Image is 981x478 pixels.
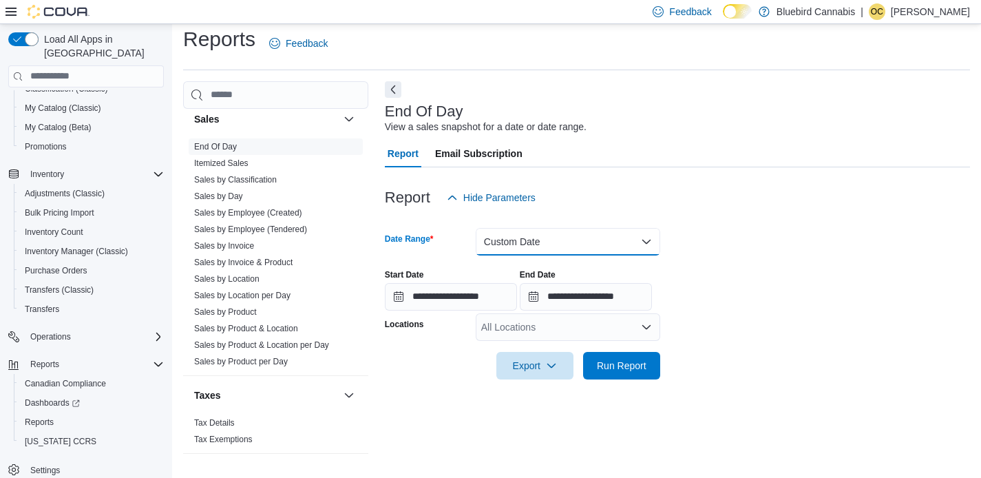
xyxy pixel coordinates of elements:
[194,418,235,428] a: Tax Details
[385,269,424,280] label: Start Date
[14,300,169,319] button: Transfers
[194,191,243,202] span: Sales by Day
[14,374,169,393] button: Canadian Compliance
[891,3,970,20] p: [PERSON_NAME]
[194,307,257,317] a: Sales by Product
[25,304,59,315] span: Transfers
[19,395,164,411] span: Dashboards
[723,4,752,19] input: Dark Mode
[496,352,573,380] button: Export
[669,5,711,19] span: Feedback
[14,137,169,156] button: Promotions
[194,340,329,350] a: Sales by Product & Location per Day
[25,246,128,257] span: Inventory Manager (Classic)
[194,224,307,235] span: Sales by Employee (Tendered)
[25,103,101,114] span: My Catalog (Classic)
[30,169,64,180] span: Inventory
[30,465,60,476] span: Settings
[341,387,357,404] button: Taxes
[183,25,255,53] h1: Reports
[3,327,169,346] button: Operations
[441,184,541,211] button: Hide Parameters
[30,359,59,370] span: Reports
[194,142,237,152] a: End Of Day
[194,112,220,126] h3: Sales
[19,375,164,392] span: Canadian Compliance
[25,378,106,389] span: Canadian Compliance
[14,242,169,261] button: Inventory Manager (Classic)
[25,329,76,345] button: Operations
[463,191,536,205] span: Hide Parameters
[583,352,660,380] button: Run Report
[641,322,652,333] button: Open list of options
[19,414,164,430] span: Reports
[861,3,863,20] p: |
[25,166,164,183] span: Inventory
[194,388,221,402] h3: Taxes
[194,323,298,334] span: Sales by Product & Location
[14,222,169,242] button: Inventory Count
[19,301,164,318] span: Transfers
[194,417,235,428] span: Tax Details
[385,283,517,311] input: Press the down key to open a popover containing a calendar.
[19,282,99,298] a: Transfers (Classic)
[194,158,249,168] a: Itemized Sales
[385,103,463,120] h3: End Of Day
[194,141,237,152] span: End Of Day
[14,432,169,451] button: [US_STATE] CCRS
[194,434,253,445] span: Tax Exemptions
[194,225,307,234] a: Sales by Employee (Tendered)
[19,243,164,260] span: Inventory Manager (Classic)
[19,185,164,202] span: Adjustments (Classic)
[520,269,556,280] label: End Date
[385,81,401,98] button: Next
[19,100,164,116] span: My Catalog (Classic)
[194,291,291,300] a: Sales by Location per Day
[19,414,59,430] a: Reports
[777,3,855,20] p: Bluebird Cannabis
[597,359,646,373] span: Run Report
[194,388,338,402] button: Taxes
[14,413,169,432] button: Reports
[183,415,368,453] div: Taxes
[476,228,660,256] button: Custom Date
[3,165,169,184] button: Inventory
[25,141,67,152] span: Promotions
[19,205,164,221] span: Bulk Pricing Import
[25,356,164,373] span: Reports
[19,224,89,240] a: Inventory Count
[25,461,164,478] span: Settings
[19,243,134,260] a: Inventory Manager (Classic)
[25,417,54,428] span: Reports
[194,290,291,301] span: Sales by Location per Day
[194,357,288,366] a: Sales by Product per Day
[194,208,302,218] a: Sales by Employee (Created)
[194,258,293,267] a: Sales by Invoice & Product
[194,273,260,284] span: Sales by Location
[19,262,93,279] a: Purchase Orders
[194,158,249,169] span: Itemized Sales
[194,240,254,251] span: Sales by Invoice
[25,166,70,183] button: Inventory
[28,5,89,19] img: Cova
[25,122,92,133] span: My Catalog (Beta)
[25,265,87,276] span: Purchase Orders
[19,100,107,116] a: My Catalog (Classic)
[194,191,243,201] a: Sales by Day
[25,436,96,447] span: [US_STATE] CCRS
[19,119,97,136] a: My Catalog (Beta)
[194,356,288,367] span: Sales by Product per Day
[19,224,164,240] span: Inventory Count
[19,301,65,318] a: Transfers
[286,37,328,50] span: Feedback
[435,140,523,167] span: Email Subscription
[14,184,169,203] button: Adjustments (Classic)
[505,352,565,380] span: Export
[19,375,112,392] a: Canadian Compliance
[14,261,169,280] button: Purchase Orders
[385,319,424,330] label: Locations
[194,435,253,444] a: Tax Exemptions
[14,98,169,118] button: My Catalog (Classic)
[388,140,419,167] span: Report
[25,329,164,345] span: Operations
